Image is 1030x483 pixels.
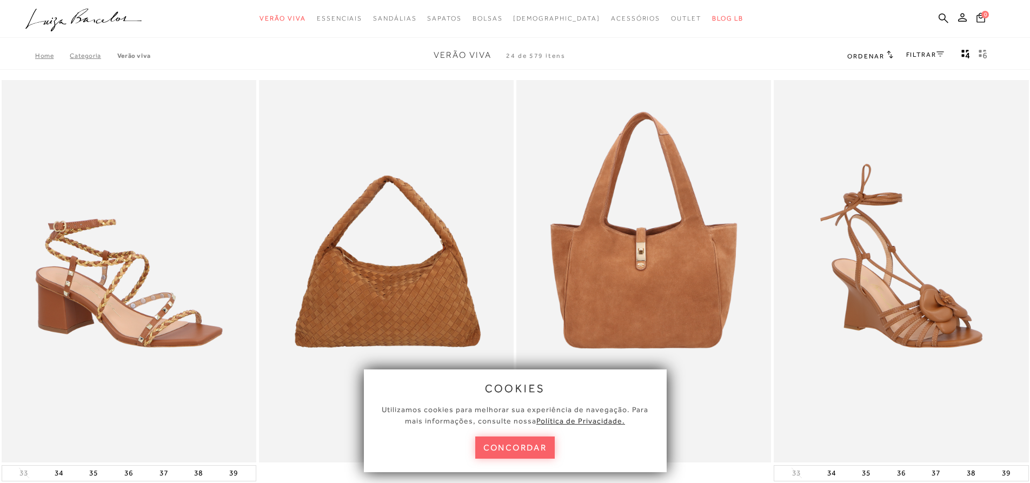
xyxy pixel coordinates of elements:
a: noSubCategoriesText [513,9,600,29]
button: 38 [963,466,979,481]
img: BOLSA HOBO EM CAMURÇA TRESSÊ CARAMELO GRANDE [260,82,513,461]
button: 39 [999,466,1014,481]
a: noSubCategoriesText [317,9,362,29]
span: Sandálias [373,15,416,22]
span: Acessórios [611,15,660,22]
a: Verão Viva [117,52,151,59]
button: 39 [226,466,241,481]
a: noSubCategoriesText [611,9,660,29]
button: 37 [156,466,171,481]
a: Política de Privacidade. [536,416,625,425]
a: noSubCategoriesText [473,9,503,29]
button: 36 [894,466,909,481]
img: BOLSA MÉDIA EM CAMURÇA CARAMELO COM FECHO DOURADO [517,82,770,461]
span: 0 [981,11,989,18]
span: Essenciais [317,15,362,22]
span: Verão Viva [434,50,491,60]
span: Utilizamos cookies para melhorar sua experiência de navegação. Para mais informações, consulte nossa [382,405,648,425]
a: FILTRAR [906,51,944,58]
span: [DEMOGRAPHIC_DATA] [513,15,600,22]
button: Mostrar 4 produtos por linha [958,49,973,63]
a: BLOG LB [712,9,743,29]
a: BOLSA MÉDIA EM CAMURÇA CARAMELO COM FECHO DOURADO BOLSA MÉDIA EM CAMURÇA CARAMELO COM FECHO DOURADO [517,82,770,461]
a: Categoria [70,52,117,59]
button: 0 [973,12,988,27]
span: BLOG LB [712,15,743,22]
button: 33 [16,468,31,478]
a: Home [35,52,70,59]
a: noSubCategoriesText [671,9,701,29]
a: noSubCategoriesText [260,9,306,29]
button: 38 [191,466,206,481]
span: Verão Viva [260,15,306,22]
a: noSubCategoriesText [373,9,416,29]
span: Ordenar [847,52,884,60]
span: 24 de 579 itens [506,52,566,59]
a: SANDÁLIA EM COURO CARAMELO COM SALTO MÉDIO E TIRAS TRANÇADAS TRICOLOR SANDÁLIA EM COURO CARAMELO ... [3,82,255,461]
button: gridText6Desc [975,49,991,63]
button: 37 [928,466,943,481]
a: SANDÁLIA ANABELA EM COURO CARAMELO AMARRAÇÃO E APLICAÇÃO FLORAL SANDÁLIA ANABELA EM COURO CARAMEL... [775,82,1027,461]
span: Bolsas [473,15,503,22]
button: 34 [824,466,839,481]
button: 34 [51,466,67,481]
button: 35 [859,466,874,481]
a: noSubCategoriesText [427,9,461,29]
span: cookies [485,382,546,394]
button: 36 [121,466,136,481]
img: SANDÁLIA ANABELA EM COURO CARAMELO AMARRAÇÃO E APLICAÇÃO FLORAL [775,82,1027,461]
button: 35 [86,466,101,481]
span: Outlet [671,15,701,22]
button: concordar [475,436,555,459]
a: BOLSA HOBO EM CAMURÇA TRESSÊ CARAMELO GRANDE BOLSA HOBO EM CAMURÇA TRESSÊ CARAMELO GRANDE [260,82,513,461]
img: SANDÁLIA EM COURO CARAMELO COM SALTO MÉDIO E TIRAS TRANÇADAS TRICOLOR [3,82,255,461]
button: 33 [789,468,804,478]
span: Sapatos [427,15,461,22]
